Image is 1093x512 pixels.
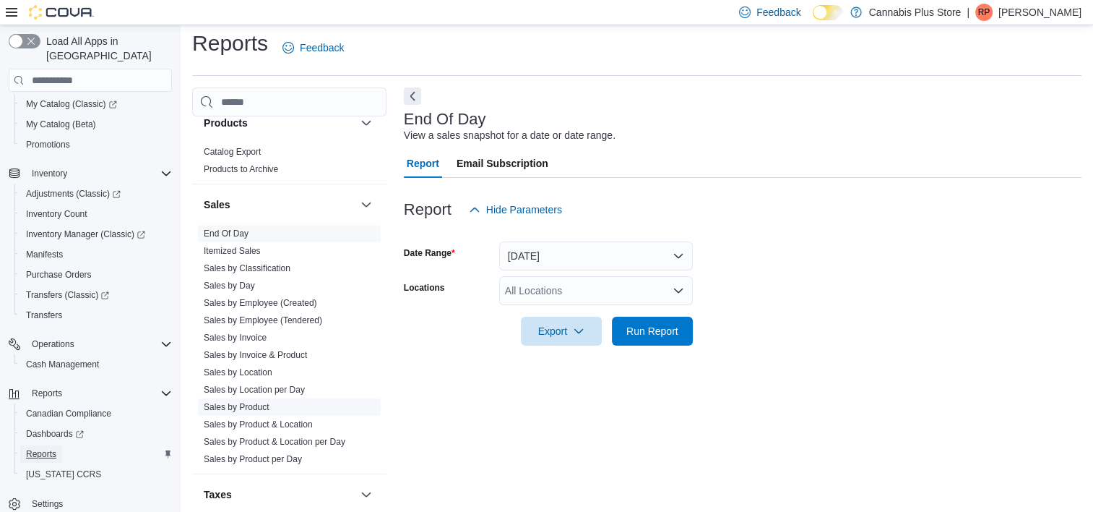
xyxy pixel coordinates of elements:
span: Catalog Export [204,146,261,158]
a: Sales by Product per Day [204,454,302,464]
span: Operations [32,338,74,350]
a: My Catalog (Classic) [14,94,178,114]
span: My Catalog (Classic) [20,95,172,113]
button: [DATE] [499,242,693,270]
a: Sales by Invoice [204,333,267,343]
button: Next [404,88,421,105]
a: Manifests [20,246,69,263]
span: Reports [26,448,56,460]
h3: Report [404,201,452,218]
p: Cannabis Plus Store [869,4,962,21]
a: Inventory Count [20,205,93,223]
button: Promotions [14,135,178,155]
a: Feedback [277,33,350,62]
button: Canadian Compliance [14,404,178,424]
h3: Sales [204,197,230,212]
span: Itemized Sales [204,245,261,257]
button: Sales [204,197,355,212]
span: Manifests [20,246,172,263]
a: Purchase Orders [20,266,98,283]
span: Run Report [626,324,678,338]
button: Reports [26,385,68,402]
span: Adjustments (Classic) [20,185,172,202]
a: Sales by Product & Location per Day [204,437,345,447]
span: Sales by Product per Day [204,453,302,465]
p: | [967,4,969,21]
span: Sales by Product [204,401,269,413]
span: Inventory Manager (Classic) [26,229,145,240]
a: Catalog Export [204,147,261,157]
a: Transfers (Classic) [20,286,115,304]
span: Transfers [20,307,172,324]
a: Dashboards [20,425,90,443]
a: [US_STATE] CCRS [20,466,107,483]
span: Sales by Location [204,367,272,378]
span: Promotions [20,136,172,153]
button: Products [358,114,375,132]
button: Open list of options [673,285,684,296]
button: Export [521,317,602,346]
a: Reports [20,445,62,463]
p: [PERSON_NAME] [998,4,1081,21]
span: My Catalog (Classic) [26,98,117,110]
span: Report [407,149,439,178]
button: Taxes [204,487,355,502]
a: Adjustments (Classic) [20,185,126,202]
button: Run Report [612,317,693,346]
a: Cash Management [20,356,105,373]
span: RP [978,4,990,21]
button: Transfers [14,305,178,325]
a: Sales by Employee (Tendered) [204,315,322,325]
span: Transfers [26,310,62,321]
span: Hide Parameters [486,202,562,217]
button: Reports [14,444,178,464]
a: Sales by Invoice & Product [204,350,307,360]
a: Sales by Product [204,402,269,412]
span: Adjustments (Classic) [26,188,121,200]
button: Inventory [26,165,73,182]
span: Promotions [26,139,70,150]
a: My Catalog (Beta) [20,116,102,133]
button: Sales [358,196,375,213]
a: Itemized Sales [204,246,261,256]
span: Email Subscription [457,149,548,178]
span: Purchase Orders [26,269,92,281]
a: Sales by Product & Location [204,419,313,430]
span: Purchase Orders [20,266,172,283]
div: Sales [192,225,386,474]
button: Manifests [14,244,178,265]
span: Settings [32,498,63,510]
span: Dashboards [20,425,172,443]
label: Locations [404,282,445,294]
a: Adjustments (Classic) [14,184,178,204]
div: Ray Perry [975,4,993,21]
button: Reports [3,383,178,404]
a: End Of Day [204,229,249,239]
h3: Taxes [204,487,232,502]
img: Cova [29,5,94,20]
div: Products [192,143,386,184]
span: Sales by Product & Location [204,419,313,430]
span: Washington CCRS [20,466,172,483]
span: Reports [32,388,62,399]
button: Inventory [3,163,178,184]
span: Sales by Invoice & Product [204,349,307,361]
button: Cash Management [14,354,178,375]
span: Sales by Classification [204,263,290,274]
span: Feedback [756,5,800,20]
span: Sales by Product & Location per Day [204,436,345,448]
span: Transfers (Classic) [26,289,109,301]
span: Inventory Manager (Classic) [20,226,172,243]
a: My Catalog (Classic) [20,95,123,113]
a: Sales by Employee (Created) [204,298,317,308]
h3: Products [204,116,248,130]
span: Sales by Employee (Tendered) [204,315,322,326]
span: Products to Archive [204,163,278,175]
a: Products to Archive [204,164,278,174]
a: Sales by Day [204,281,255,291]
h3: End Of Day [404,111,486,128]
span: Operations [26,336,172,353]
span: Feedback [300,40,344,55]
